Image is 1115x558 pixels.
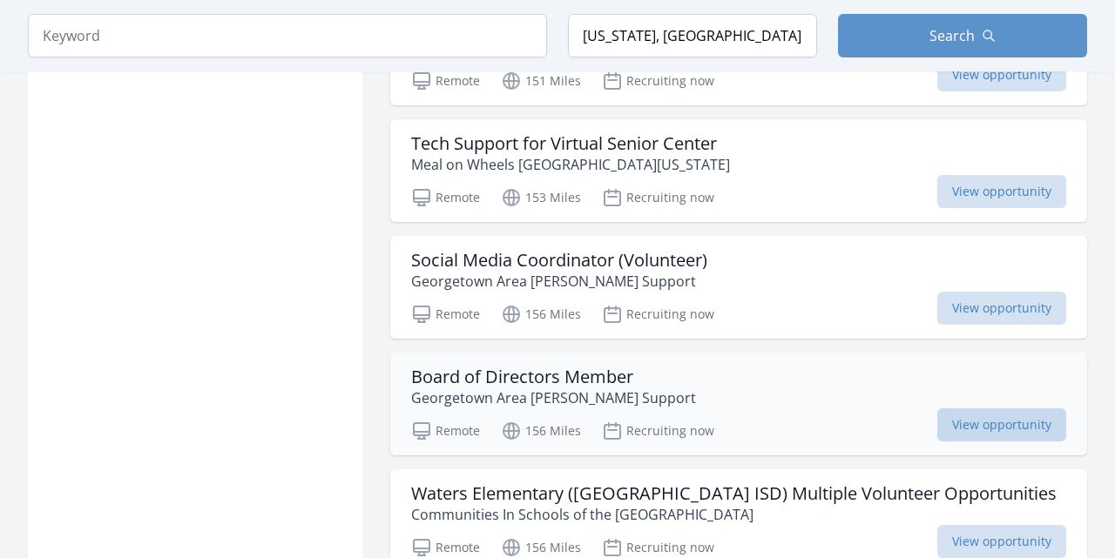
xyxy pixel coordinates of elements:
[937,408,1066,441] span: View opportunity
[602,304,714,325] p: Recruiting now
[501,537,581,558] p: 156 Miles
[602,537,714,558] p: Recruiting now
[602,71,714,91] p: Recruiting now
[568,14,817,57] input: Location
[501,420,581,441] p: 156 Miles
[411,366,696,387] h3: Board of Directors Member
[937,292,1066,325] span: View opportunity
[929,25,975,46] span: Search
[411,483,1057,504] h3: Waters Elementary ([GEOGRAPHIC_DATA] ISD) Multiple Volunteer Opportunities
[937,525,1066,558] span: View opportunity
[411,187,480,208] p: Remote
[390,236,1087,339] a: Social Media Coordinator (Volunteer) Georgetown Area [PERSON_NAME] Support Remote 156 Miles Recru...
[602,420,714,441] p: Recruiting now
[28,14,547,57] input: Keyword
[411,71,480,91] p: Remote
[411,537,480,558] p: Remote
[411,304,480,325] p: Remote
[411,133,730,154] h3: Tech Support for Virtual Senior Center
[501,71,581,91] p: 151 Miles
[937,58,1066,91] span: View opportunity
[411,250,707,271] h3: Social Media Coordinator (Volunteer)
[501,187,581,208] p: 153 Miles
[602,187,714,208] p: Recruiting now
[411,504,1057,525] p: Communities In Schools of the [GEOGRAPHIC_DATA]
[390,119,1087,222] a: Tech Support for Virtual Senior Center Meal on Wheels [GEOGRAPHIC_DATA][US_STATE] Remote 153 Mile...
[411,154,730,175] p: Meal on Wheels [GEOGRAPHIC_DATA][US_STATE]
[411,420,480,441] p: Remote
[390,353,1087,455] a: Board of Directors Member Georgetown Area [PERSON_NAME] Support Remote 156 Miles Recruiting now V...
[411,387,696,408] p: Georgetown Area [PERSON_NAME] Support
[937,175,1066,208] span: View opportunity
[411,271,707,292] p: Georgetown Area [PERSON_NAME] Support
[838,14,1087,57] button: Search
[501,304,581,325] p: 156 Miles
